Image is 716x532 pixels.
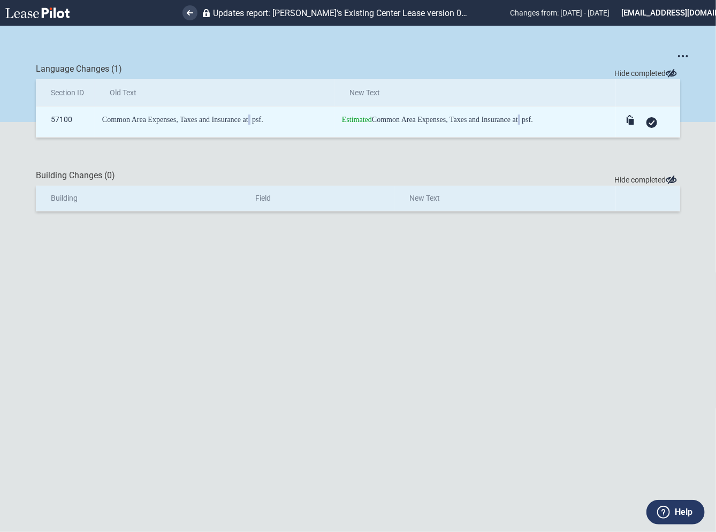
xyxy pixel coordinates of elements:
span: Common Area Expenses, Taxes and Insurance at [102,116,248,124]
span: psf. [252,116,263,124]
span: Estimated [342,116,372,124]
div: Language Changes (1) [36,63,680,75]
span: Updates report: [PERSON_NAME]'s Existing Center Lease version 00051 [213,8,470,18]
button: Open options menu [674,47,691,64]
span: Hide completed [614,69,680,79]
span: Hide completed [614,175,680,186]
th: Field [240,186,394,211]
span: Common Area Expenses, Taxes and Insurance at [342,116,518,124]
button: Help [646,500,705,525]
th: Section ID [36,79,95,107]
span: 57100 [51,107,72,132]
th: New Text [334,79,616,107]
span: psf. [522,116,533,124]
th: Building [36,186,240,211]
span: Changes from: [DATE] - [DATE] [510,9,610,17]
label: Help [675,505,692,519]
th: New Text [394,186,616,211]
th: Old Text [95,79,334,107]
div: Building Changes (0) [36,170,680,181]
